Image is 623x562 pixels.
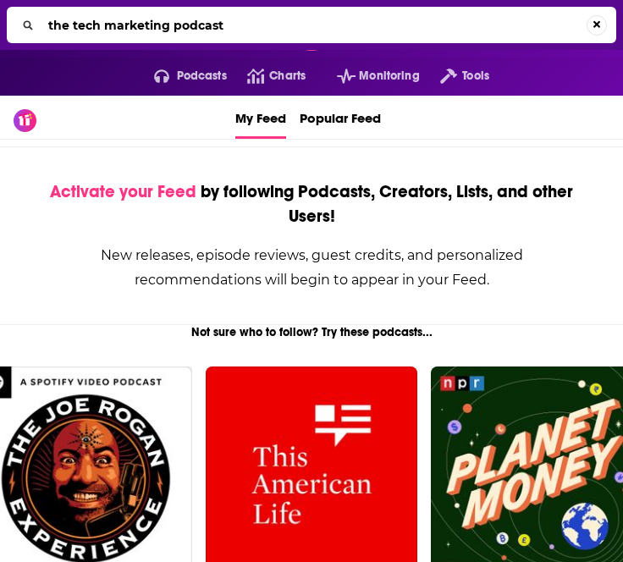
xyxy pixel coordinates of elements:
[50,181,196,202] span: Activate your Feed
[317,63,420,90] button: open menu
[227,63,306,90] a: Charts
[300,99,381,136] span: Popular Feed
[300,96,381,139] a: Popular Feed
[420,63,489,90] button: open menu
[7,7,616,43] div: Search...
[462,64,489,88] span: Tools
[359,64,419,88] span: Monitoring
[235,96,286,139] a: My Feed
[41,243,582,292] div: New releases, episode reviews, guest credits, and personalized recommendations will begin to appe...
[235,99,286,136] span: My Feed
[177,64,227,88] span: Podcasts
[134,63,227,90] button: open menu
[41,179,582,229] div: by following Podcasts, Creators, Lists, and other Users!
[41,12,587,39] input: Search...
[269,64,306,88] span: Charts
